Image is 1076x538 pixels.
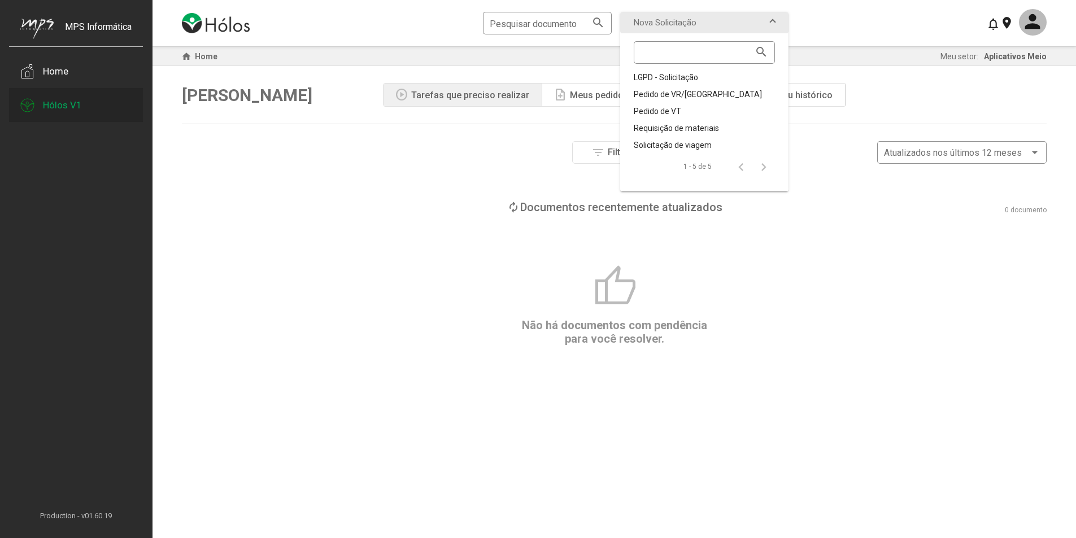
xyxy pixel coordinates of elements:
[572,141,657,164] button: Filtros
[65,21,132,50] div: MPS Informática
[730,155,752,178] button: Página anterior
[591,264,638,310] mat-icon: thumb_up
[1005,206,1047,214] div: 0 documento
[622,151,775,182] mat-paginator: Select page
[411,90,529,100] div: Tarefas que preciso realizar
[43,99,82,111] div: Hólos V1
[195,52,217,61] span: Home
[984,52,1047,61] span: Aplicativos Meio
[182,13,250,33] img: logo-holos.png
[755,45,768,58] mat-icon: search
[620,12,789,33] mat-expansion-panel-header: Nova Solicitação
[522,318,707,345] span: Não há documentos com pendência para você resolver.
[43,65,68,77] div: Home
[608,147,634,158] span: Filtros
[182,85,312,105] span: [PERSON_NAME]
[634,18,696,28] span: Nova Solicitação
[1000,16,1013,29] mat-icon: location_on
[634,106,775,117] div: Pedido de VT
[683,161,712,172] div: 1 - 5 de 5
[520,200,722,214] div: Documentos recentemente atualizados
[940,52,978,61] span: Meu setor:
[752,155,775,178] button: Página seguinte
[554,88,567,102] mat-icon: note_add
[634,72,775,83] div: LGPD - Solicitação
[20,18,54,39] img: mps-image-cropped.png
[634,139,775,151] div: Solicitação de viagem
[634,89,775,100] div: Pedido de VR/[GEOGRAPHIC_DATA]
[395,88,408,102] mat-icon: play_circle
[570,90,629,100] div: Meus pedidos
[591,146,605,159] mat-icon: filter_list
[180,50,193,63] mat-icon: home
[775,90,833,100] div: Meu histórico
[591,15,605,29] mat-icon: search
[634,123,775,134] div: Requisição de materiais
[884,147,1022,158] span: Atualizados nos últimos 12 meses
[620,33,789,191] div: Nova Solicitação
[9,511,143,520] span: Production - v01.60.19
[507,200,520,214] mat-icon: loop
